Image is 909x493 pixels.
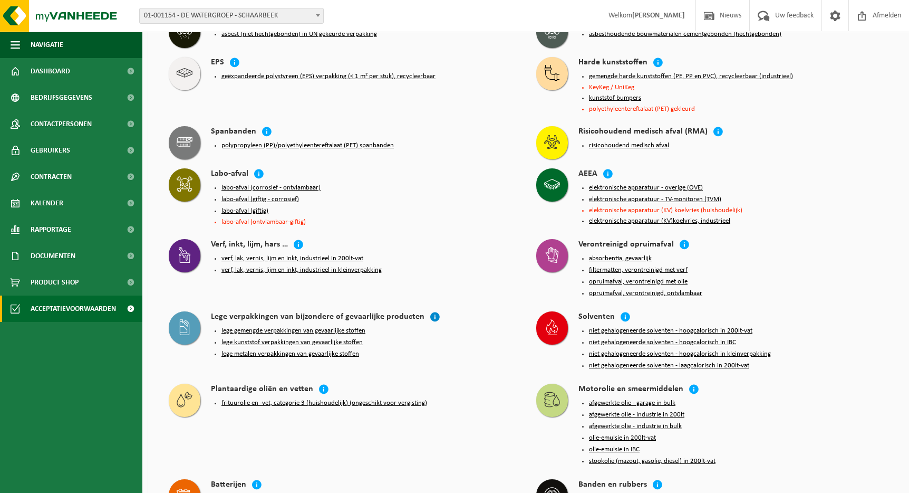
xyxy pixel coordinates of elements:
[221,254,363,263] button: verf, lak, vernis, lijm en inkt, industrieel in 200lt-vat
[31,111,92,137] span: Contactpersonen
[211,239,288,251] h4: Verf, inkt, lijm, hars …
[589,457,715,466] button: stookolie (mazout, gasolie, diesel) in 200lt-vat
[221,72,436,81] button: geëxpandeerde polystyreen (EPS) verpakking (< 1 m² per stuk), recycleerbaar
[589,84,883,91] li: KeyKeg / UniKeg
[221,338,363,347] button: lege kunststof verpakkingen van gevaarlijke stoffen
[589,422,682,431] button: afgewerkte olie - industrie in bulk
[221,141,394,150] button: polypropyleen (PP)/polyethyleentereftalaat (PET) spanbanden
[140,8,323,23] span: 01-001154 - DE WATERGROEP - SCHAARBEEK
[31,269,79,296] span: Product Shop
[589,289,702,298] button: opruimafval, verontreinigd, ontvlambaar
[221,327,365,335] button: lege gemengde verpakkingen van gevaarlijke stoffen
[211,57,224,69] h4: EPS
[589,254,652,263] button: absorbentia, gevaarlijk
[578,126,708,138] h4: Risicohoudend medisch afval (RMA)
[221,30,377,39] button: asbest (niet hechtgebonden) in UN gekeurde verpakking
[589,217,730,225] button: elektronische apparatuur (KV)koelvries, industrieel
[31,190,63,216] span: Kalender
[211,479,246,491] h4: Batterijen
[589,445,640,454] button: olie-emulsie in IBC
[589,141,669,150] button: risicohoudend medisch afval
[589,184,703,192] button: elektronische apparatuur - overige (OVE)
[589,411,684,419] button: afgewerkte olie - industrie in 200lt
[589,338,736,347] button: niet gehalogeneerde solventen - hoogcalorisch in IBC
[139,8,324,24] span: 01-001154 - DE WATERGROEP - SCHAARBEEK
[31,84,92,111] span: Bedrijfsgegevens
[221,207,268,215] button: labo-afval (giftig)
[31,216,71,243] span: Rapportage
[589,207,883,214] li: elektronische apparatuur (KV) koelvries (huishoudelijk)
[578,57,647,69] h4: Harde kunststoffen
[589,350,771,358] button: niet gehalogeneerde solventen - hoogcalorisch in kleinverpakking
[589,434,656,442] button: olie-emulsie in 200lt-vat
[221,195,299,204] button: labo-afval (giftig - corrosief)
[589,195,721,204] button: elektronische apparatuur - TV-monitoren (TVM)
[31,164,72,190] span: Contracten
[578,168,597,181] h4: AEEA
[211,384,313,396] h4: Plantaardige oliën en vetten
[578,479,647,491] h4: Banden en rubbers
[211,126,256,138] h4: Spanbanden
[589,30,781,39] button: asbesthoudende bouwmaterialen cementgebonden (hechtgebonden)
[31,296,116,322] span: Acceptatievoorwaarden
[31,137,70,164] span: Gebruikers
[589,266,688,274] button: filtermatten, verontreinigd met verf
[221,184,321,192] button: labo-afval (corrosief - ontvlambaar)
[589,94,641,102] button: kunststof bumpers
[31,32,63,58] span: Navigatie
[221,219,515,225] li: labo-afval (ontvlambaar-giftig)
[31,243,75,269] span: Documenten
[578,239,674,251] h4: Verontreinigd opruimafval
[589,399,675,407] button: afgewerkte olie - garage in bulk
[589,72,793,81] button: gemengde harde kunststoffen (PE, PP en PVC), recycleerbaar (industrieel)
[221,399,427,407] button: frituurolie en -vet, categorie 3 (huishoudelijk) (ongeschikt voor vergisting)
[578,311,615,324] h4: Solventen
[31,58,70,84] span: Dashboard
[589,106,883,112] li: polyethyleentereftalaat (PET) gekleurd
[632,12,685,20] strong: [PERSON_NAME]
[589,278,688,286] button: opruimafval, verontreinigd met olie
[211,311,424,324] h4: Lege verpakkingen van bijzondere of gevaarlijke producten
[578,384,683,396] h4: Motorolie en smeermiddelen
[589,327,752,335] button: niet gehalogeneerde solventen - hoogcalorisch in 200lt-vat
[211,168,248,181] h4: Labo-afval
[589,362,749,370] button: niet gehalogeneerde solventen - laagcalorisch in 200lt-vat
[221,266,382,274] button: verf, lak, vernis, lijm en inkt, industrieel in kleinverpakking
[221,350,359,358] button: lege metalen verpakkingen van gevaarlijke stoffen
